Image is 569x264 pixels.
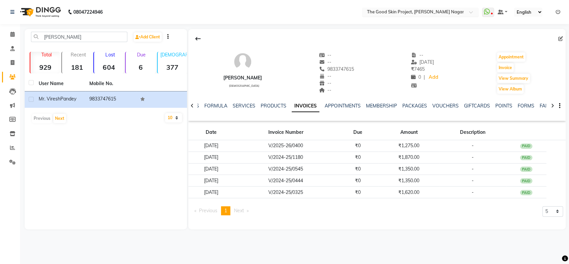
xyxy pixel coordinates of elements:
[472,166,474,172] span: -
[319,52,332,58] span: --
[233,52,253,72] img: avatar
[378,187,439,198] td: ₹1,620.00
[402,103,427,109] a: PACKAGES
[158,63,187,71] strong: 377
[53,114,66,123] button: Next
[378,125,439,140] th: Amount
[540,103,556,109] a: FAMILY
[472,189,474,195] span: -
[17,3,63,21] img: logo
[31,32,127,42] input: Search by Name/Mobile/Email/Code
[85,91,136,108] td: 9833747615
[62,63,92,71] strong: 181
[411,74,421,80] span: 0
[520,178,533,184] div: PAID
[337,163,378,175] td: ₹0
[234,125,337,140] th: Invoice Number
[73,3,103,21] b: 08047224946
[234,140,337,152] td: V/2025-26/0400
[432,103,459,109] a: VOUCHERS
[428,73,439,82] a: Add
[411,66,425,72] span: 7465
[94,63,124,71] strong: 604
[319,66,354,72] span: 9833747615
[234,163,337,175] td: V/2024-25/0545
[378,175,439,187] td: ₹1,350.00
[337,125,378,140] th: Due
[520,144,533,149] div: PAID
[495,103,512,109] a: POINTS
[224,208,227,214] span: 1
[234,175,337,187] td: V/2024-25/0444
[233,103,255,109] a: SERVICES
[464,103,490,109] a: GIFTCARDS
[472,143,474,149] span: -
[229,84,259,87] span: [DEMOGRAPHIC_DATA]
[378,163,439,175] td: ₹1,350.00
[35,76,85,91] th: User Name
[261,103,286,109] a: PRODUCTS
[337,187,378,198] td: ₹0
[97,52,124,58] p: Lost
[319,73,332,79] span: --
[411,66,414,72] span: ₹
[191,206,252,215] nav: Pagination
[234,187,337,198] td: V/2024-25/0325
[337,175,378,187] td: ₹0
[319,59,332,65] span: --
[325,103,361,109] a: APPOINTMENTS
[234,152,337,163] td: V/2024-25/1180
[497,63,514,72] button: Invoice
[188,125,234,140] th: Date
[39,96,60,102] span: Mr. Viresh
[85,76,136,91] th: Mobile No.
[127,52,155,58] p: Due
[65,52,92,58] p: Recent
[292,100,319,112] a: INVOICES
[188,187,234,198] td: [DATE]
[497,84,524,94] button: View Album
[126,63,155,71] strong: 6
[188,152,234,163] td: [DATE]
[337,140,378,152] td: ₹0
[188,140,234,152] td: [DATE]
[188,163,234,175] td: [DATE]
[378,140,439,152] td: ₹1,275.00
[497,74,530,83] button: View Summary
[439,125,506,140] th: Description
[199,208,217,214] span: Previous
[497,52,525,62] button: Appointment
[337,152,378,163] td: ₹0
[424,74,425,81] span: |
[319,80,332,86] span: --
[472,154,474,160] span: -
[191,32,205,45] div: Back to Client
[378,152,439,163] td: ₹1,870.00
[223,74,262,81] div: [PERSON_NAME]
[160,52,187,58] p: [DEMOGRAPHIC_DATA]
[520,155,533,161] div: PAID
[234,208,244,214] span: Next
[319,87,332,93] span: --
[30,63,60,71] strong: 929
[411,59,434,65] span: [DATE]
[472,178,474,184] span: -
[134,32,162,42] a: Add Client
[520,167,533,172] div: PAID
[518,103,534,109] a: FORMS
[520,190,533,195] div: PAID
[411,52,424,58] span: --
[188,175,234,187] td: [DATE]
[33,52,60,58] p: Total
[60,96,76,102] span: Pandey
[204,103,227,109] a: FORMULA
[366,103,397,109] a: MEMBERSHIP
